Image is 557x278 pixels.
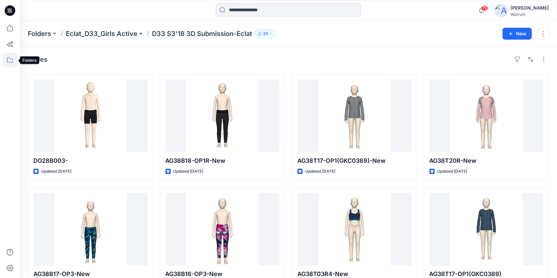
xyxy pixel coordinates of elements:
[297,193,412,265] a: AG38T03R4-New
[297,156,412,165] p: AG38T17-OP1(GKC0389)-New
[33,80,148,152] a: DG28B003-
[437,168,467,175] p: Updated [DATE]
[429,156,544,165] p: AG38T20R-New
[429,80,544,152] a: AG38T20R-New
[28,29,51,38] a: Folders
[33,156,148,165] p: DG28B003-
[510,12,549,17] div: Walmart
[33,193,148,265] a: AG38B17-OP3-New
[41,168,71,175] p: Updated [DATE]
[297,80,412,152] a: AG38T17-OP1(GKC0389)-New
[166,80,280,152] a: AG38B18-OP1R-New
[28,55,48,63] h4: Styles
[429,193,544,265] a: AG38T17-OP1(GKC0389)
[502,28,532,40] button: New
[166,156,280,165] p: AG38B18-OP1R-New
[510,4,549,12] div: [PERSON_NAME]
[166,193,280,265] a: AG38B16-OP3-New
[66,29,137,38] a: Eclat_D33_Girls Active
[255,29,276,38] button: 35
[495,4,508,17] img: avatar
[305,168,335,175] p: Updated [DATE]
[173,168,204,175] p: Updated [DATE]
[152,29,252,38] p: D33 S3'18 3D Submission-Eclat
[481,6,488,11] span: 70
[263,30,268,37] p: 35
